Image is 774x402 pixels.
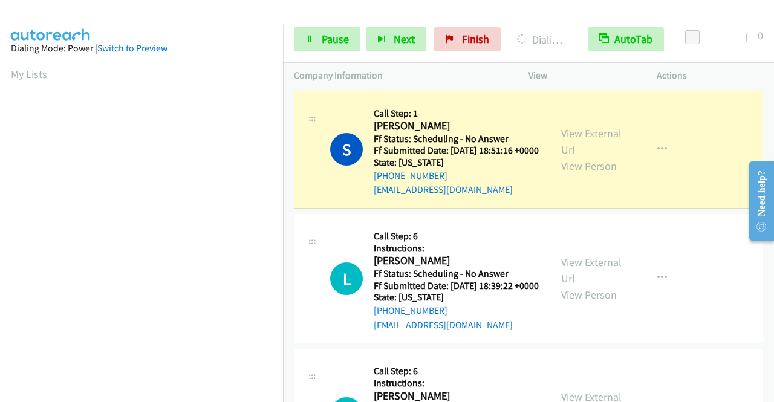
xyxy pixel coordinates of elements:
[97,42,167,54] a: Switch to Preview
[374,108,539,120] h5: Call Step: 1
[374,184,513,195] a: [EMAIL_ADDRESS][DOMAIN_NAME]
[330,262,363,295] div: The call is yet to be attempted
[394,32,415,46] span: Next
[561,126,622,157] a: View External Url
[740,153,774,249] iframe: Resource Center
[374,119,535,133] h2: [PERSON_NAME]
[374,268,539,280] h5: Ff Status: Scheduling - No Answer
[691,33,747,42] div: Delay between calls (in seconds)
[374,242,539,254] h5: Instructions:
[11,41,272,56] div: Dialing Mode: Power |
[374,133,539,145] h5: Ff Status: Scheduling - No Answer
[11,67,47,81] a: My Lists
[322,32,349,46] span: Pause
[374,377,539,389] h5: Instructions:
[434,27,501,51] a: Finish
[374,291,539,303] h5: State: [US_STATE]
[330,262,363,295] h1: L
[561,288,617,302] a: View Person
[528,68,635,83] p: View
[366,27,426,51] button: Next
[374,170,447,181] a: [PHONE_NUMBER]
[561,159,617,173] a: View Person
[374,230,539,242] h5: Call Step: 6
[588,27,664,51] button: AutoTab
[758,27,763,44] div: 0
[517,31,566,48] p: Dialing [PERSON_NAME]
[561,255,622,285] a: View External Url
[657,68,763,83] p: Actions
[374,365,539,377] h5: Call Step: 6
[374,305,447,316] a: [PHONE_NUMBER]
[374,157,539,169] h5: State: [US_STATE]
[294,68,507,83] p: Company Information
[294,27,360,51] a: Pause
[462,32,489,46] span: Finish
[374,319,513,331] a: [EMAIL_ADDRESS][DOMAIN_NAME]
[374,144,539,157] h5: Ff Submitted Date: [DATE] 18:51:16 +0000
[374,254,535,268] h2: [PERSON_NAME]
[330,133,363,166] h1: S
[374,280,539,292] h5: Ff Submitted Date: [DATE] 18:39:22 +0000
